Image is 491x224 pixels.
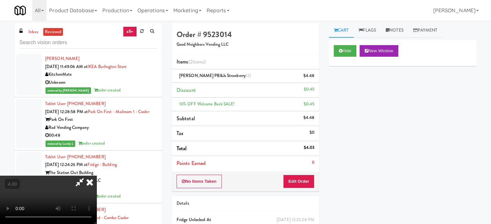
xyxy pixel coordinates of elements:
[334,45,356,57] button: Hide
[179,101,235,107] span: 10% OFF Welcome Back SALE!
[45,169,157,177] div: The Station Out Building
[45,131,157,140] div: 00:48
[177,130,183,137] span: Tax
[45,101,106,107] a: Tablet User· [PHONE_NUMBER]
[177,160,206,167] span: Points Earned
[177,216,314,224] div: Fridge Unlocked At
[303,72,315,80] div: $4.48
[45,161,87,168] span: [DATE] 12:24:26 PM at
[46,87,91,94] span: reviewed by [PERSON_NAME]
[179,73,251,79] span: [PERSON_NAME] PB&Js Strawberry
[15,5,26,16] img: Micromart
[87,215,128,221] a: Upland - Combo Cooler
[78,140,105,146] span: order created
[65,154,106,160] span: · [PHONE_NUMBER]
[177,115,195,122] span: Subtotal
[177,42,314,47] h5: Good Neighbors Vending LLC
[312,159,314,167] div: 0
[15,151,162,204] li: Tablet User· [PHONE_NUMBER][DATE] 12:24:26 PM atFridge - BuildingThe Station Out BuildingGood Nei...
[45,124,157,132] div: Rad Vending Company
[177,145,187,152] span: Total
[27,28,40,36] a: inbox
[304,144,315,152] div: $4.03
[354,23,381,38] a: Flags
[19,37,157,49] input: Search vision orders
[408,23,443,38] a: Payment
[45,63,87,70] span: [DATE] 11:49:06 AM at
[123,26,137,37] a: all
[329,23,354,38] a: Cart
[360,45,398,57] button: New Window
[189,58,206,65] span: (2 )
[177,30,314,39] h4: Order # 9523014
[177,58,206,65] span: Items
[45,177,157,185] div: Good Neighbors Vending LLC
[177,86,196,94] span: Discount
[15,52,162,97] li: [PERSON_NAME][DATE] 11:49:06 AM atIKEA Burlington StoreKitchenMateUnknownreviewed by [PERSON_NAME...
[45,55,79,62] a: [PERSON_NAME]
[88,109,149,115] a: Park on First - Mailroom 1 - Cooler
[46,141,75,147] span: reviewed by Lovely L
[45,185,157,193] div: 00:30
[65,101,106,107] span: · [PHONE_NUMBER]
[45,71,157,79] div: KitchenMate
[94,87,121,93] span: order created
[45,116,157,124] div: Park On First
[45,154,106,160] a: Tablet User· [PHONE_NUMBER]
[43,28,63,36] a: reviewed
[381,23,408,38] a: Notes
[246,73,251,79] span: (2)
[45,79,157,87] div: Unknown
[304,85,315,93] div: $0.45
[304,100,315,108] div: $0.45
[303,114,315,122] div: $4.48
[283,175,314,188] button: Edit Order
[310,129,314,137] div: $0
[87,161,117,168] a: Fridge - Building
[177,175,222,188] button: No Items Taken
[177,200,314,208] div: Details
[277,216,314,224] div: [DATE] 12:23:28 PM
[15,97,162,151] li: Tablet User· [PHONE_NUMBER][DATE] 12:28:58 PM atPark on First - Mailroom 1 - CoolerPark On FirstR...
[87,63,127,70] a: IKEA Burlington Store
[193,58,204,65] ng-pluralize: items
[45,109,88,115] span: [DATE] 12:28:58 PM at
[94,193,121,199] span: order created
